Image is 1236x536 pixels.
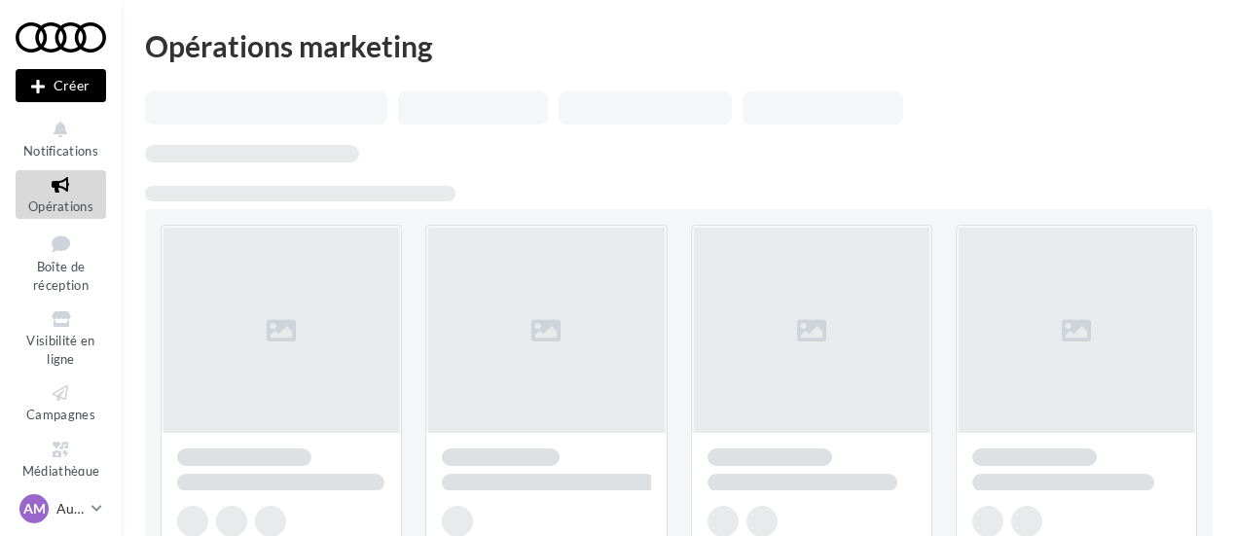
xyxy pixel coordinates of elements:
[16,115,106,162] button: Notifications
[16,304,106,371] a: Visibilité en ligne
[23,499,46,518] span: AM
[16,69,106,102] button: Créer
[23,143,98,159] span: Notifications
[22,463,100,479] span: Médiathèque
[16,170,106,218] a: Opérations
[16,378,106,426] a: Campagnes
[16,490,106,527] a: AM Audi MONTARGIS
[28,198,93,214] span: Opérations
[33,259,89,293] span: Boîte de réception
[16,435,106,482] a: Médiathèque
[26,407,95,422] span: Campagnes
[26,333,94,367] span: Visibilité en ligne
[16,69,106,102] div: Nouvelle campagne
[16,227,106,298] a: Boîte de réception
[145,31,1213,60] div: Opérations marketing
[56,499,84,518] p: Audi MONTARGIS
